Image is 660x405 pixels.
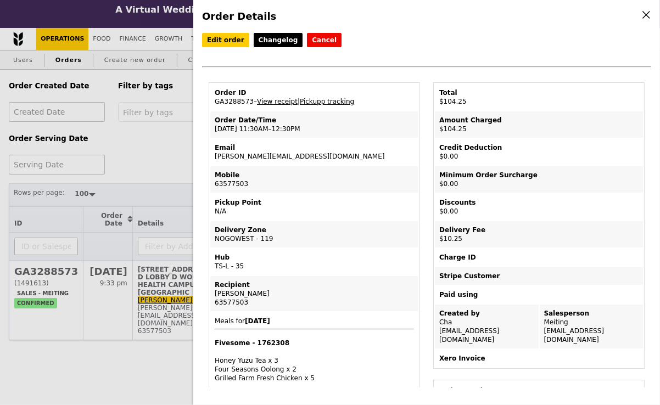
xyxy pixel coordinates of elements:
td: GA3288573 [210,84,418,110]
div: Discounts [439,198,639,207]
div: [PERSON_NAME] [215,289,414,298]
a: Changelog [254,33,303,47]
b: [DATE] [245,317,270,325]
a: Edit order [202,33,249,47]
div: Recipient [215,280,414,289]
td: [PERSON_NAME][EMAIL_ADDRESS][DOMAIN_NAME] [210,139,418,165]
td: N/A [210,194,418,220]
td: $104.25 [435,111,643,138]
div: Salesperson [544,309,639,318]
div: Delivery Fee [439,226,639,234]
span: | [298,98,354,105]
td: NOGOWEST - 119 [210,221,418,248]
td: Meiting [EMAIL_ADDRESS][DOMAIN_NAME] [540,305,644,348]
a: View receipt [257,98,298,105]
td: $104.25 [435,84,643,110]
div: Order ID [215,88,414,97]
button: Cancel [307,33,342,47]
div: Email [215,143,414,152]
td: $0.00 [435,194,643,220]
div: Created by [439,309,534,318]
div: Amount Charged [439,116,639,125]
td: $0.00 [435,139,643,165]
div: Order Date/Time [215,116,414,125]
div: 63577503 [215,298,414,307]
div: Paid using [439,290,639,299]
span: Meals for [215,317,414,383]
div: Charge ID [439,253,639,262]
div: Order Database ID [439,386,639,395]
div: Minimum Order Surcharge [439,171,639,179]
div: Stripe Customer [439,272,639,280]
td: 63577503 [210,166,418,193]
td: [DATE] 11:30AM–12:30PM [210,111,418,138]
td: TS-L - 35 [210,249,418,275]
td: Cha [EMAIL_ADDRESS][DOMAIN_NAME] [435,305,539,348]
div: Hub [215,253,414,262]
td: $0.00 [435,166,643,193]
h4: Fivesome - 1762308 [215,339,414,347]
span: Order Details [202,10,276,22]
div: Honey Yuzu Tea x 3 Four Seasons Oolong x 2 Grilled Farm Fresh Chicken x 5 [215,339,414,383]
td: $10.25 [435,221,643,248]
div: Delivery Zone [215,226,414,234]
div: Total [439,88,639,97]
div: Pickup Point [215,198,414,207]
div: Credit Deduction [439,143,639,152]
div: Xero Invoice [439,354,639,363]
span: – [254,98,257,105]
div: Mobile [215,171,414,179]
a: Pickupp tracking [300,98,354,105]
